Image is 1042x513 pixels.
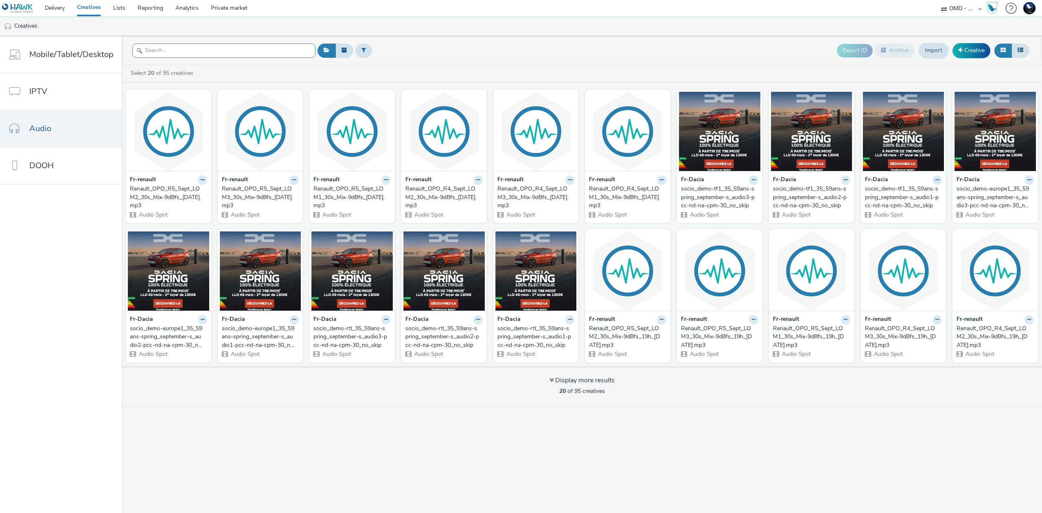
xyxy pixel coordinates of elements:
[773,324,850,349] a: Renault_OPO_R5_Sept_LOM1_30s_Mix-9dBfs_19h_[DATE].mp3
[681,175,704,185] strong: Fr-Dacia
[589,315,615,324] strong: Fr-renault
[405,324,483,349] a: socio_demo-rtl_35_59ans-spring_september-s_audio2-pcc-nd-na-cpm-30_no_skip
[495,231,577,311] img: socio_demo-rtl_35_59ans-spring_september-s_audio1-pcc-nd-na-cpm-30_no_skip visual
[4,22,12,31] img: audio
[587,231,668,311] img: Renault_OPO_R5_Sept_LOM2_30s_Mix-9dBfs_19h_2025-08-28.mp3 visual
[597,350,627,358] span: Audio Spot
[589,185,663,210] div: Renault_OPO_R4_Sept_LOM1_30s_Mix-9dBfs_[DATE].mp3
[1023,2,1035,14] img: Support Hawk
[873,350,903,358] span: Audio Spot
[957,185,1031,210] div: socio_demo-europe1_35_59ans-spring_september-s_audio3-pcc-nd-na-cpm-30_no_skip
[681,185,758,210] a: socio_demo-tf1_35_59ans-spring_september-s_audio3-pcc-nd-na-cpm-30_no_skip
[311,92,393,171] img: Renault_OPO_R5_Sept_LOM1_30s_Mix-9dBfs_2025-08-26.mp3 visual
[873,211,903,219] span: Audio Spot
[781,211,811,219] span: Audio Spot
[130,69,197,77] a: Select of 95 creatives
[771,231,852,311] img: Renault_OPO_R5_Sept_LOM1_30s_Mix-9dBfs_19h_2025-08-28.mp3 visual
[863,92,944,171] img: socio_demo-tf1_35_59ans-spring_september-s_audio1-pcc-nd-na-cpm-30_no_skip visual
[865,324,939,349] div: Renault_OPO_R4_Sept_LOM3_30s_Mix-9dBfs_19h_[DATE].mp3
[495,92,577,171] img: Renault_OPO_R4_Sept_LOM3_30s_Mix-9dBfs_2025-08-27.mp3 visual
[875,44,915,57] button: Archive
[222,324,299,349] a: socio_demo-europe1_35_59ans-spring_september-s_audio1-pcc-nd-na-cpm-30_no_skip
[313,185,391,210] a: Renault_OPO_R5_Sept_LOM1_30s_Mix-9dBfs_[DATE].mp3
[773,315,799,324] strong: Fr-renault
[986,2,1001,15] a: Hawk Academy
[132,44,315,58] input: Search...
[506,211,535,219] span: Audio Spot
[559,387,566,395] strong: 20
[220,92,301,171] img: Renault_OPO_R5_Sept_LOM3_30s_Mix-9dBfs_2025-08-27.mp3 visual
[497,315,521,324] strong: Fr-Dacia
[773,185,850,210] a: socio_demo-tf1_35_59ans-spring_september-s_audio2-pcc-nd-na-cpm-30_no_skip
[681,324,755,349] div: Renault_OPO_R5_Sept_LOM3_30s_Mix-9dBfs_19h_[DATE].mp3
[405,175,431,185] strong: Fr-renault
[771,92,852,171] img: socio_demo-tf1_35_59ans-spring_september-s_audio2-pcc-nd-na-cpm-30_no_skip visual
[965,211,994,219] span: Audio Spot
[679,231,760,311] img: Renault_OPO_R5_Sept_LOM3_30s_Mix-9dBfs_19h_2025-08-28.mp3 visual
[957,315,983,324] strong: Fr-renault
[414,211,443,219] span: Audio Spot
[322,211,351,219] span: Audio Spot
[865,185,939,210] div: socio_demo-tf1_35_59ans-spring_september-s_audio1-pcc-nd-na-cpm-30_no_skip
[863,231,944,311] img: Renault_OPO_R4_Sept_LOM3_30s_Mix-9dBfs_19h_2025-08-28.mp3 visual
[405,324,479,349] div: socio_demo-rtl_35_59ans-spring_september-s_audio2-pcc-nd-na-cpm-30_no_skip
[222,185,299,210] a: Renault_OPO_R5_Sept_LOM3_30s_Mix-9dBfs_[DATE].mp3
[773,324,847,349] div: Renault_OPO_R5_Sept_LOM1_30s_Mix-9dBfs_19h_[DATE].mp3
[954,231,1036,311] img: Renault_OPO_R4_Sept_LOM2_30s_Mix-9dBfs_19h_2025-08-28.mp3 visual
[311,231,393,311] img: socio_demo-rtl_35_59ans-spring_september-s_audio3-pcc-nd-na-cpm-30_no_skip visual
[130,324,204,349] div: socio_demo-europe1_35_59ans-spring_september-s_audio2-pcc-nd-na-cpm-30_no_skip
[138,350,168,358] span: Audio Spot
[403,231,485,311] img: socio_demo-rtl_35_59ans-spring_september-s_audio2-pcc-nd-na-cpm-30_no_skip visual
[679,92,760,171] img: socio_demo-tf1_35_59ans-spring_september-s_audio3-pcc-nd-na-cpm-30_no_skip visual
[865,175,888,185] strong: Fr-Dacia
[405,185,479,210] div: Renault_OPO_R4_Sept_LOM2_30s_Mix-9dBfs_[DATE].mp3
[957,185,1034,210] a: socio_demo-europe1_35_59ans-spring_september-s_audio3-pcc-nd-na-cpm-30_no_skip
[497,324,571,349] div: socio_demo-rtl_35_59ans-spring_september-s_audio1-pcc-nd-na-cpm-30_no_skip
[222,324,296,349] div: socio_demo-europe1_35_59ans-spring_september-s_audio1-pcc-nd-na-cpm-30_no_skip
[148,69,154,77] strong: 20
[138,211,168,219] span: Audio Spot
[405,315,429,324] strong: Fr-Dacia
[322,350,351,358] span: Audio Spot
[957,324,1034,349] a: Renault_OPO_R4_Sept_LOM2_30s_Mix-9dBfs_19h_[DATE].mp3
[559,387,605,395] span: of 95 creatives
[130,315,153,324] strong: Fr-Dacia
[130,185,204,210] div: Renault_OPO_R5_Sept_LOM2_30s_Mix-9dBfs_[DATE].mp3
[222,315,245,324] strong: Fr-Dacia
[313,315,337,324] strong: Fr-Dacia
[29,48,114,60] span: Mobile/Tablet/Desktop
[313,175,339,185] strong: Fr-renault
[1011,44,1029,57] button: Table
[965,350,994,358] span: Audio Spot
[549,376,615,385] div: Display more results
[313,324,391,349] a: socio_demo-rtl_35_59ans-spring_september-s_audio3-pcc-nd-na-cpm-30_no_skip
[986,2,998,15] img: Hawk Academy
[681,324,758,349] a: Renault_OPO_R5_Sept_LOM3_30s_Mix-9dBfs_19h_[DATE].mp3
[957,175,980,185] strong: Fr-Dacia
[29,160,54,171] span: DOOH
[954,92,1036,171] img: socio_demo-europe1_35_59ans-spring_september-s_audio3-pcc-nd-na-cpm-30_no_skip visual
[589,175,615,185] strong: Fr-renault
[919,43,948,58] a: Import
[589,185,666,210] a: Renault_OPO_R4_Sept_LOM1_30s_Mix-9dBfs_[DATE].mp3
[837,44,873,57] button: Export ID
[865,315,891,324] strong: Fr-renault
[222,185,296,210] div: Renault_OPO_R5_Sept_LOM3_30s_Mix-9dBfs_[DATE].mp3
[222,175,248,185] strong: Fr-renault
[29,123,51,134] span: Audio
[773,175,796,185] strong: Fr-Dacia
[587,92,668,171] img: Renault_OPO_R4_Sept_LOM1_30s_Mix-9dBfs_2025-08-14.mp3 visual
[403,92,485,171] img: Renault_OPO_R4_Sept_LOM2_30s_Mix-9dBfs_2025-08-27.mp3 visual
[681,315,707,324] strong: Fr-renault
[773,185,847,210] div: socio_demo-tf1_35_59ans-spring_september-s_audio2-pcc-nd-na-cpm-30_no_skip
[497,324,575,349] a: socio_demo-rtl_35_59ans-spring_september-s_audio1-pcc-nd-na-cpm-30_no_skip
[506,350,535,358] span: Audio Spot
[313,185,387,210] div: Renault_OPO_R5_Sept_LOM1_30s_Mix-9dBfs_[DATE].mp3
[952,43,990,58] a: Creative
[957,324,1031,349] div: Renault_OPO_R4_Sept_LOM2_30s_Mix-9dBfs_19h_[DATE].mp3
[230,350,260,358] span: Audio Spot
[230,211,260,219] span: Audio Spot
[689,211,719,219] span: Audio Spot
[865,324,942,349] a: Renault_OPO_R4_Sept_LOM3_30s_Mix-9dBfs_19h_[DATE].mp3
[220,231,301,311] img: socio_demo-europe1_35_59ans-spring_september-s_audio1-pcc-nd-na-cpm-30_no_skip visual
